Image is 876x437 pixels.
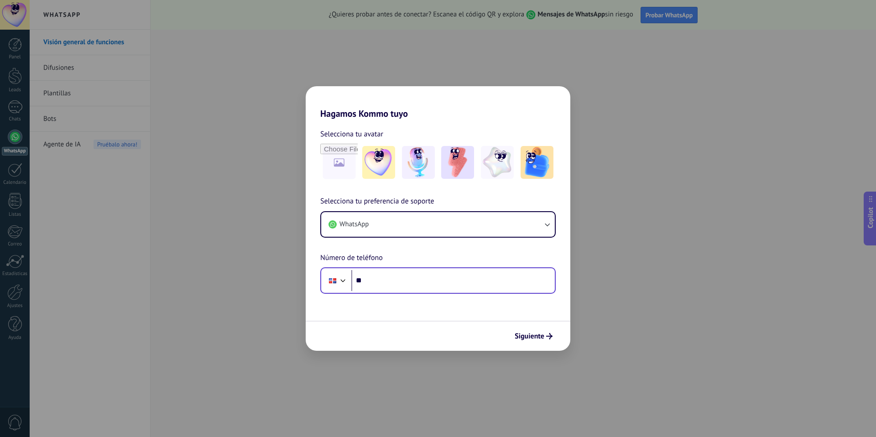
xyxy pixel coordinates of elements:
[339,220,369,229] span: WhatsApp
[481,146,514,179] img: -4.jpeg
[511,328,557,344] button: Siguiente
[362,146,395,179] img: -1.jpeg
[441,146,474,179] img: -3.jpeg
[521,146,553,179] img: -5.jpeg
[320,196,434,208] span: Selecciona tu preferencia de soporte
[515,333,544,339] span: Siguiente
[402,146,435,179] img: -2.jpeg
[320,128,383,140] span: Selecciona tu avatar
[324,271,341,290] div: Dominican Republic: + 1
[321,212,555,237] button: WhatsApp
[320,252,383,264] span: Número de teléfono
[306,86,570,119] h2: Hagamos Kommo tuyo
